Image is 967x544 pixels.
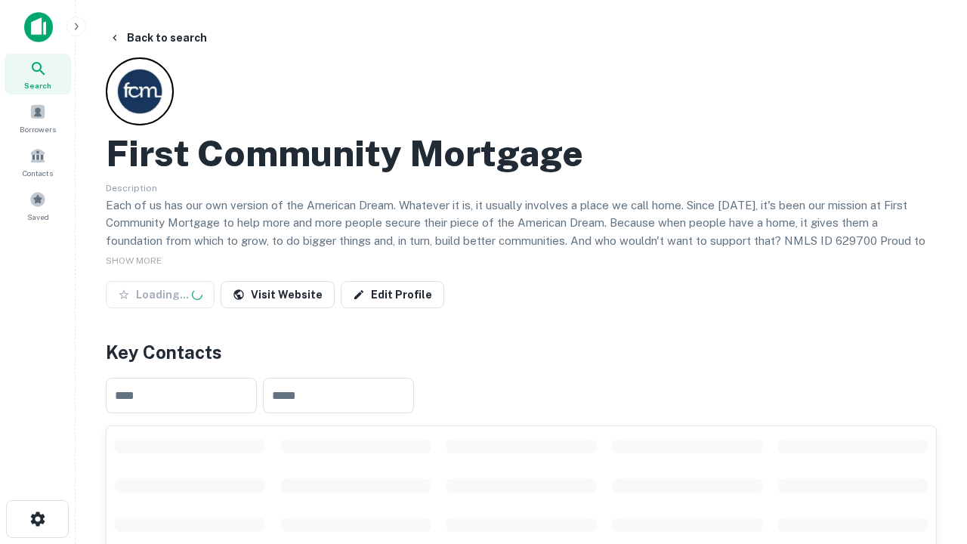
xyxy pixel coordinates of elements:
span: Search [24,79,51,91]
span: Description [106,183,157,193]
p: Each of us has our own version of the American Dream. Whatever it is, it usually involves a place... [106,196,937,267]
h4: Key Contacts [106,338,937,366]
span: Borrowers [20,123,56,135]
a: Saved [5,185,71,226]
img: capitalize-icon.png [24,12,53,42]
a: Visit Website [221,281,335,308]
iframe: Chat Widget [891,375,967,447]
a: Borrowers [5,97,71,138]
h2: First Community Mortgage [106,131,583,175]
a: Contacts [5,141,71,182]
span: SHOW MORE [106,255,162,266]
button: Back to search [103,24,213,51]
a: Search [5,54,71,94]
span: Saved [27,211,49,223]
span: Contacts [23,167,53,179]
a: Edit Profile [341,281,444,308]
